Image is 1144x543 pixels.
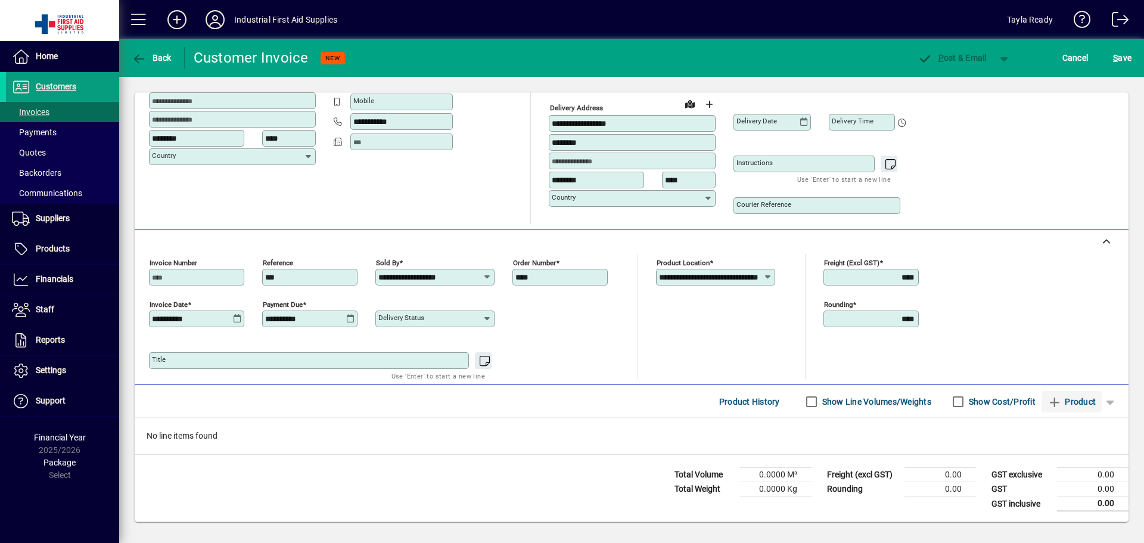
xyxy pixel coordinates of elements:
[824,300,853,309] mat-label: Rounding
[263,300,303,309] mat-label: Payment due
[966,396,1036,408] label: Show Cost/Profit
[6,163,119,183] a: Backorders
[234,10,337,29] div: Industrial First Aid Supplies
[6,122,119,142] a: Payments
[1007,10,1053,29] div: Tayla Ready
[719,392,780,411] span: Product History
[6,234,119,264] a: Products
[36,365,66,375] span: Settings
[513,259,556,267] mat-label: Order number
[669,468,740,482] td: Total Volume
[6,204,119,234] a: Suppliers
[736,159,773,167] mat-label: Instructions
[1113,48,1131,67] span: ave
[700,95,719,114] button: Choose address
[1113,53,1118,63] span: S
[12,188,82,198] span: Communications
[938,53,944,63] span: P
[918,53,987,63] span: ost & Email
[12,128,57,137] span: Payments
[263,259,293,267] mat-label: Reference
[986,482,1057,497] td: GST
[36,51,58,61] span: Home
[132,53,172,63] span: Back
[36,396,66,405] span: Support
[36,305,54,314] span: Staff
[904,482,976,497] td: 0.00
[12,107,49,117] span: Invoices
[820,396,931,408] label: Show Line Volumes/Weights
[36,244,70,253] span: Products
[904,468,976,482] td: 0.00
[376,259,399,267] mat-label: Sold by
[6,142,119,163] a: Quotes
[36,82,76,91] span: Customers
[119,47,185,69] app-page-header-button: Back
[6,265,119,294] a: Financials
[6,325,119,355] a: Reports
[714,391,785,412] button: Product History
[986,468,1057,482] td: GST exclusive
[669,482,740,497] td: Total Weight
[736,117,777,125] mat-label: Delivery date
[34,433,86,442] span: Financial Year
[353,97,374,105] mat-label: Mobile
[1062,48,1089,67] span: Cancel
[1057,497,1129,511] td: 0.00
[797,172,891,186] mat-hint: Use 'Enter' to start a new line
[325,54,340,62] span: NEW
[552,193,576,201] mat-label: Country
[1103,2,1129,41] a: Logout
[36,335,65,345] span: Reports
[1047,392,1096,411] span: Product
[824,259,879,267] mat-label: Freight (excl GST)
[6,386,119,416] a: Support
[1057,468,1129,482] td: 0.00
[194,48,309,67] div: Customer Invoice
[6,295,119,325] a: Staff
[821,468,904,482] td: Freight (excl GST)
[1065,2,1091,41] a: Knowledge Base
[1042,391,1102,412] button: Product
[657,259,710,267] mat-label: Product location
[6,42,119,72] a: Home
[158,9,196,30] button: Add
[912,47,993,69] button: Post & Email
[36,213,70,223] span: Suppliers
[129,47,175,69] button: Back
[378,314,424,322] mat-label: Delivery status
[740,468,812,482] td: 0.0000 M³
[832,117,873,125] mat-label: Delivery time
[1057,482,1129,497] td: 0.00
[736,200,791,209] mat-label: Courier Reference
[152,355,166,364] mat-label: Title
[135,418,1129,454] div: No line items found
[6,356,119,386] a: Settings
[740,482,812,497] td: 0.0000 Kg
[680,94,700,113] a: View on map
[1110,47,1134,69] button: Save
[6,183,119,203] a: Communications
[150,259,197,267] mat-label: Invoice number
[43,458,76,467] span: Package
[986,497,1057,511] td: GST inclusive
[1059,47,1092,69] button: Cancel
[152,151,176,160] mat-label: Country
[12,148,46,157] span: Quotes
[196,9,234,30] button: Profile
[36,274,73,284] span: Financials
[821,482,904,497] td: Rounding
[150,300,188,309] mat-label: Invoice date
[12,168,61,178] span: Backorders
[6,102,119,122] a: Invoices
[391,369,485,383] mat-hint: Use 'Enter' to start a new line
